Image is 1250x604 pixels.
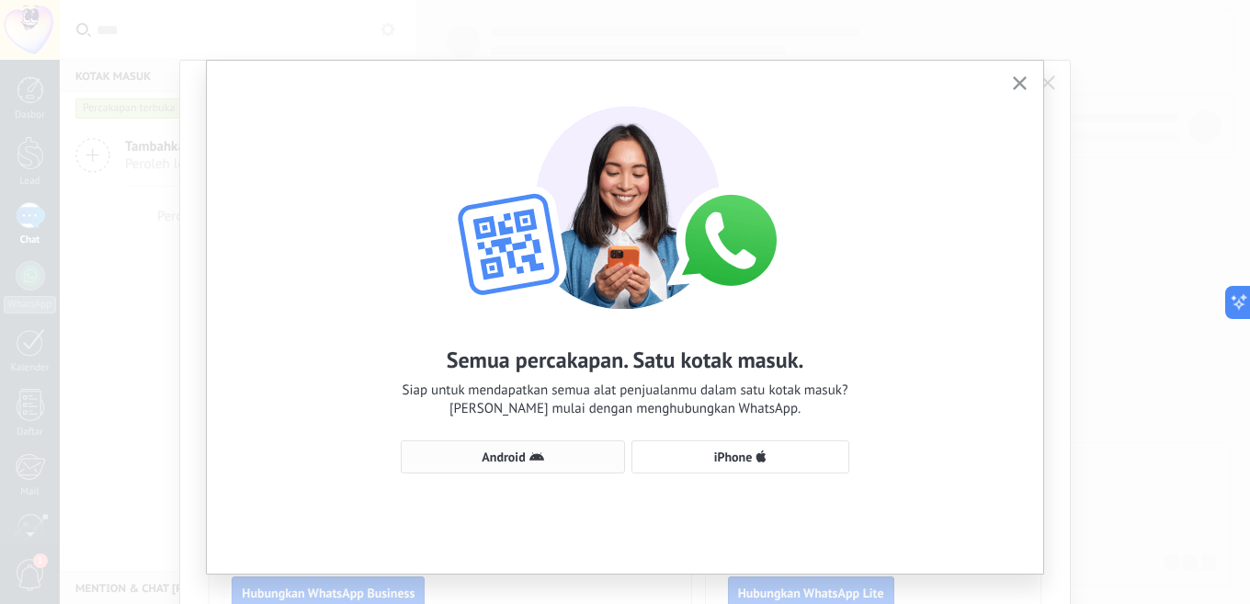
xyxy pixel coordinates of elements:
img: wa-lite-select-device.png [423,88,827,309]
button: Android [401,440,625,473]
span: Android [482,450,525,463]
h2: Semua percakapan. Satu kotak masuk. [447,346,804,374]
span: Siap untuk mendapatkan semua alat penjualanmu dalam satu kotak masuk? [PERSON_NAME] mulai dengan ... [403,382,848,418]
span: iPhone [714,450,753,463]
button: iPhone [631,440,849,473]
